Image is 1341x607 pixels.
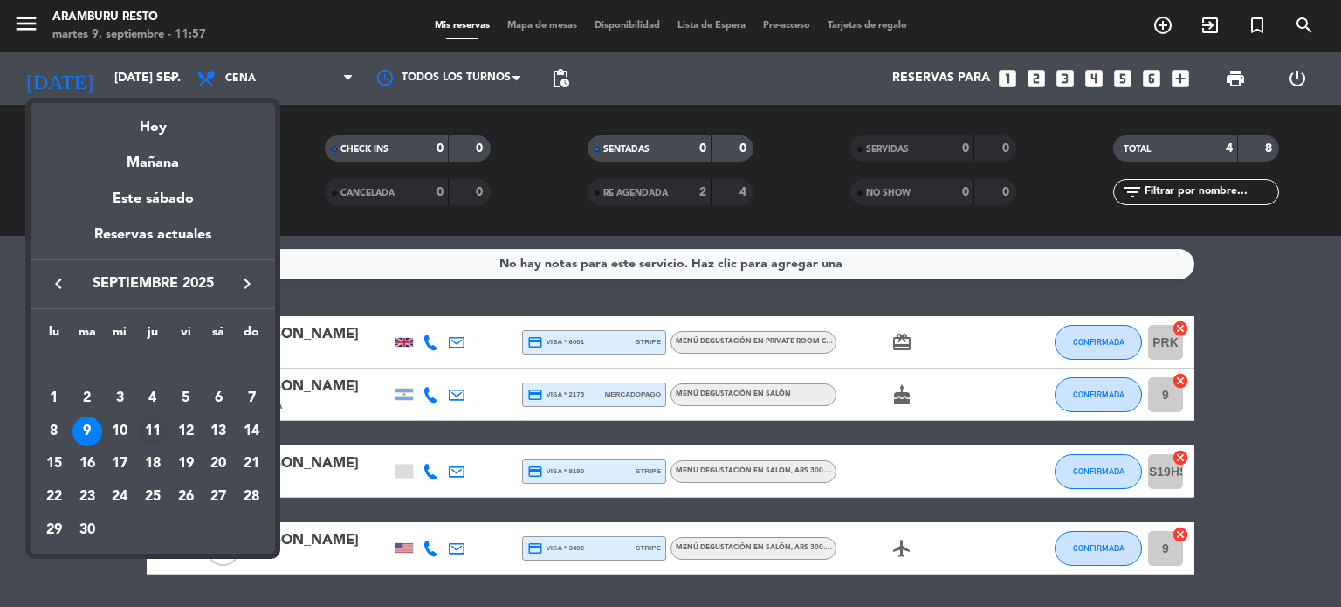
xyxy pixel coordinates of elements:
[237,417,266,446] div: 14
[203,383,233,413] div: 6
[235,447,268,480] td: 21 de septiembre de 2025
[136,322,169,349] th: jueves
[237,273,258,294] i: keyboard_arrow_right
[72,449,102,479] div: 16
[39,417,69,446] div: 8
[39,515,69,545] div: 29
[235,415,268,448] td: 14 de septiembre de 2025
[31,175,275,224] div: Este sábado
[231,272,263,295] button: keyboard_arrow_right
[31,103,275,139] div: Hoy
[72,383,102,413] div: 2
[103,447,136,480] td: 17 de septiembre de 2025
[169,322,203,349] th: viernes
[136,480,169,514] td: 25 de septiembre de 2025
[31,224,275,259] div: Reservas actuales
[38,322,71,349] th: lunes
[39,482,69,512] div: 22
[235,322,268,349] th: domingo
[138,482,168,512] div: 25
[235,480,268,514] td: 28 de septiembre de 2025
[72,417,102,446] div: 9
[138,417,168,446] div: 11
[103,480,136,514] td: 24 de septiembre de 2025
[171,449,201,479] div: 19
[171,383,201,413] div: 5
[138,449,168,479] div: 18
[171,417,201,446] div: 12
[103,322,136,349] th: miércoles
[72,482,102,512] div: 23
[203,415,236,448] td: 13 de septiembre de 2025
[71,415,104,448] td: 9 de septiembre de 2025
[169,480,203,514] td: 26 de septiembre de 2025
[39,449,69,479] div: 15
[203,417,233,446] div: 13
[71,382,104,415] td: 2 de septiembre de 2025
[39,383,69,413] div: 1
[38,447,71,480] td: 15 de septiembre de 2025
[38,514,71,547] td: 29 de septiembre de 2025
[169,382,203,415] td: 5 de septiembre de 2025
[71,480,104,514] td: 23 de septiembre de 2025
[74,272,231,295] span: septiembre 2025
[43,272,74,295] button: keyboard_arrow_left
[203,382,236,415] td: 6 de septiembre de 2025
[203,322,236,349] th: sábado
[235,382,268,415] td: 7 de septiembre de 2025
[71,322,104,349] th: martes
[105,482,134,512] div: 24
[203,482,233,512] div: 27
[237,383,266,413] div: 7
[138,383,168,413] div: 4
[38,382,71,415] td: 1 de septiembre de 2025
[38,415,71,448] td: 8 de septiembre de 2025
[169,447,203,480] td: 19 de septiembre de 2025
[38,348,268,382] td: SEP.
[136,447,169,480] td: 18 de septiembre de 2025
[71,514,104,547] td: 30 de septiembre de 2025
[203,449,233,479] div: 20
[203,480,236,514] td: 27 de septiembre de 2025
[71,447,104,480] td: 16 de septiembre de 2025
[31,139,275,175] div: Mañana
[237,482,266,512] div: 28
[136,415,169,448] td: 11 de septiembre de 2025
[72,515,102,545] div: 30
[237,449,266,479] div: 21
[105,383,134,413] div: 3
[105,449,134,479] div: 17
[38,480,71,514] td: 22 de septiembre de 2025
[48,273,69,294] i: keyboard_arrow_left
[171,482,201,512] div: 26
[203,447,236,480] td: 20 de septiembre de 2025
[136,382,169,415] td: 4 de septiembre de 2025
[105,417,134,446] div: 10
[103,415,136,448] td: 10 de septiembre de 2025
[103,382,136,415] td: 3 de septiembre de 2025
[169,415,203,448] td: 12 de septiembre de 2025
